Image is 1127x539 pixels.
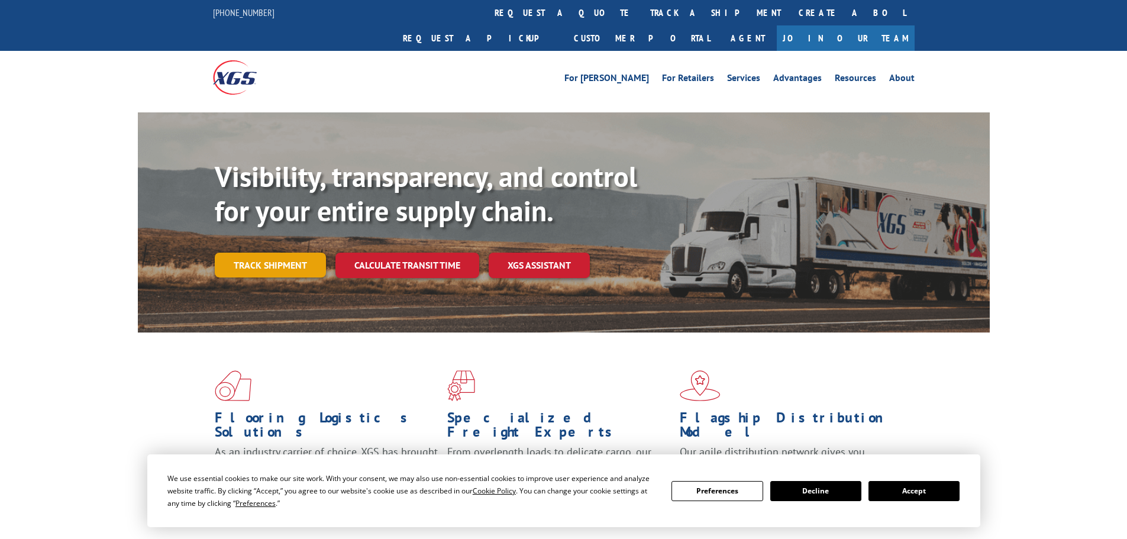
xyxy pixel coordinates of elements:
[215,253,326,277] a: Track shipment
[889,73,915,86] a: About
[394,25,565,51] a: Request a pickup
[215,370,251,401] img: xgs-icon-total-supply-chain-intelligence-red
[167,472,657,509] div: We use essential cookies to make our site work. With your consent, we may also use non-essential ...
[235,498,276,508] span: Preferences
[473,486,516,496] span: Cookie Policy
[489,253,590,278] a: XGS ASSISTANT
[671,481,763,501] button: Preferences
[770,481,861,501] button: Decline
[213,7,275,18] a: [PHONE_NUMBER]
[447,370,475,401] img: xgs-icon-focused-on-flooring-red
[727,73,760,86] a: Services
[565,25,719,51] a: Customer Portal
[680,411,903,445] h1: Flagship Distribution Model
[868,481,960,501] button: Accept
[215,411,438,445] h1: Flooring Logistics Solutions
[447,411,671,445] h1: Specialized Freight Experts
[662,73,714,86] a: For Retailers
[564,73,649,86] a: For [PERSON_NAME]
[447,445,671,498] p: From overlength loads to delicate cargo, our experienced staff knows the best way to move your fr...
[147,454,980,527] div: Cookie Consent Prompt
[719,25,777,51] a: Agent
[215,445,438,487] span: As an industry carrier of choice, XGS has brought innovation and dedication to flooring logistics...
[835,73,876,86] a: Resources
[215,158,637,229] b: Visibility, transparency, and control for your entire supply chain.
[773,73,822,86] a: Advantages
[777,25,915,51] a: Join Our Team
[335,253,479,278] a: Calculate transit time
[680,445,897,473] span: Our agile distribution network gives you nationwide inventory management on demand.
[680,370,721,401] img: xgs-icon-flagship-distribution-model-red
